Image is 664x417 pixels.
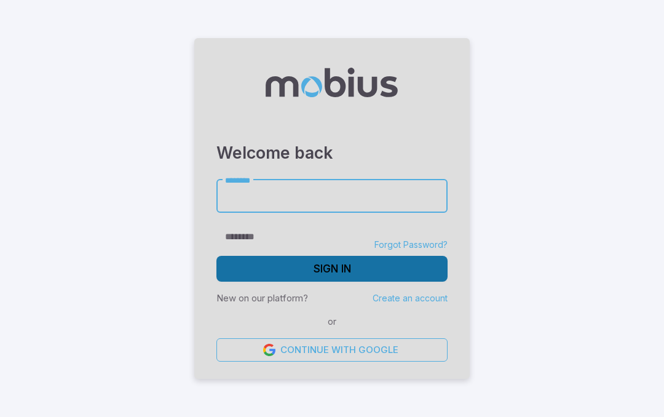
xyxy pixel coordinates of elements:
[216,140,448,165] h3: Welcome back
[374,239,448,251] a: Forgot Password?
[325,315,339,328] span: or
[216,292,308,305] p: New on our platform?
[216,256,448,282] button: Sign In
[373,293,448,303] a: Create an account
[216,338,448,362] a: Continue with Google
